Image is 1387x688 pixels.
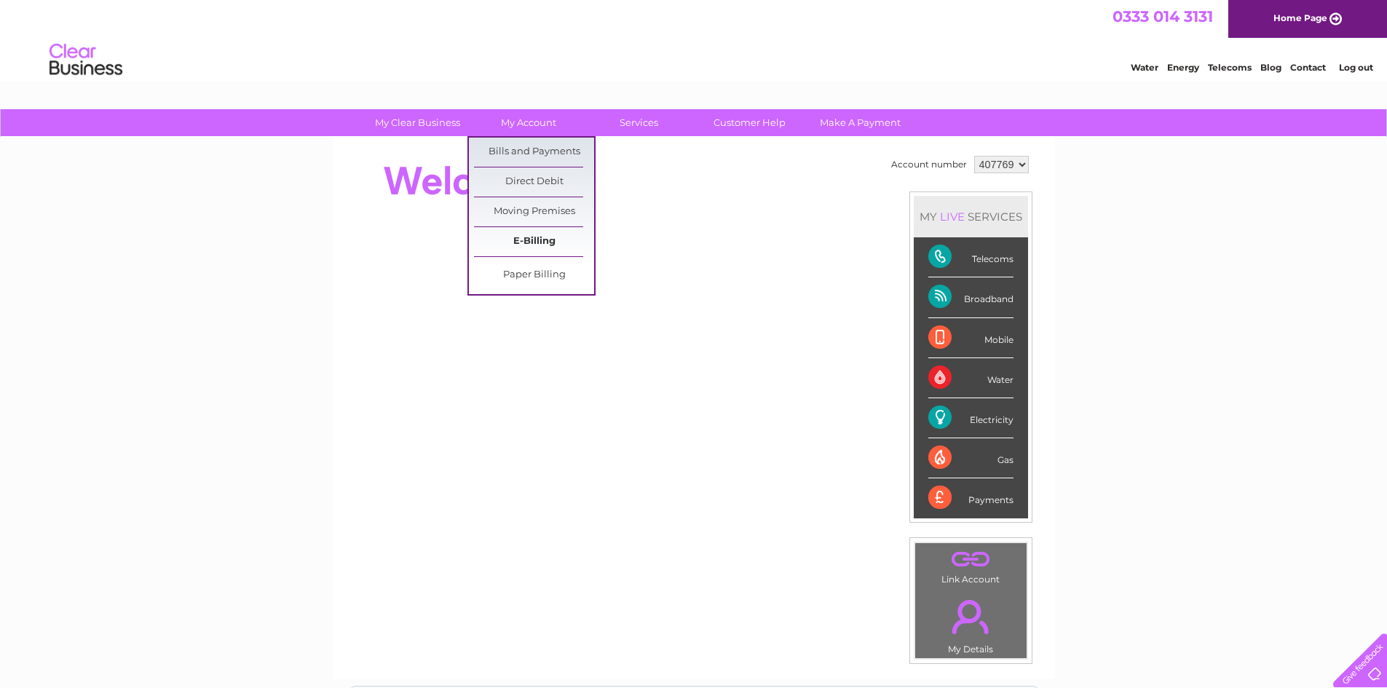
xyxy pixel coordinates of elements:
a: Water [1131,62,1158,73]
a: Bills and Payments [474,138,594,167]
a: Log out [1339,62,1373,73]
a: Make A Payment [800,109,920,136]
div: Payments [928,478,1013,518]
div: LIVE [937,210,968,224]
a: 0333 014 3131 [1113,7,1213,25]
a: E-Billing [474,227,594,256]
a: Energy [1167,62,1199,73]
a: Services [579,109,699,136]
div: Mobile [928,318,1013,358]
a: Contact [1290,62,1326,73]
a: . [919,591,1023,642]
div: Gas [928,438,1013,478]
a: Telecoms [1208,62,1252,73]
a: . [919,547,1023,572]
a: Paper Billing [474,261,594,290]
div: Water [928,358,1013,398]
div: Broadband [928,277,1013,317]
a: Blog [1260,62,1281,73]
td: Account number [888,152,971,177]
div: MY SERVICES [914,196,1028,237]
div: Clear Business is a trading name of Verastar Limited (registered in [GEOGRAPHIC_DATA] No. 3667643... [350,8,1038,71]
td: My Details [914,588,1027,659]
td: Link Account [914,542,1027,588]
a: My Clear Business [357,109,478,136]
a: My Account [468,109,588,136]
img: logo.png [49,38,123,82]
a: Direct Debit [474,167,594,197]
div: Telecoms [928,237,1013,277]
div: Electricity [928,398,1013,438]
a: Customer Help [689,109,810,136]
a: Moving Premises [474,197,594,226]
